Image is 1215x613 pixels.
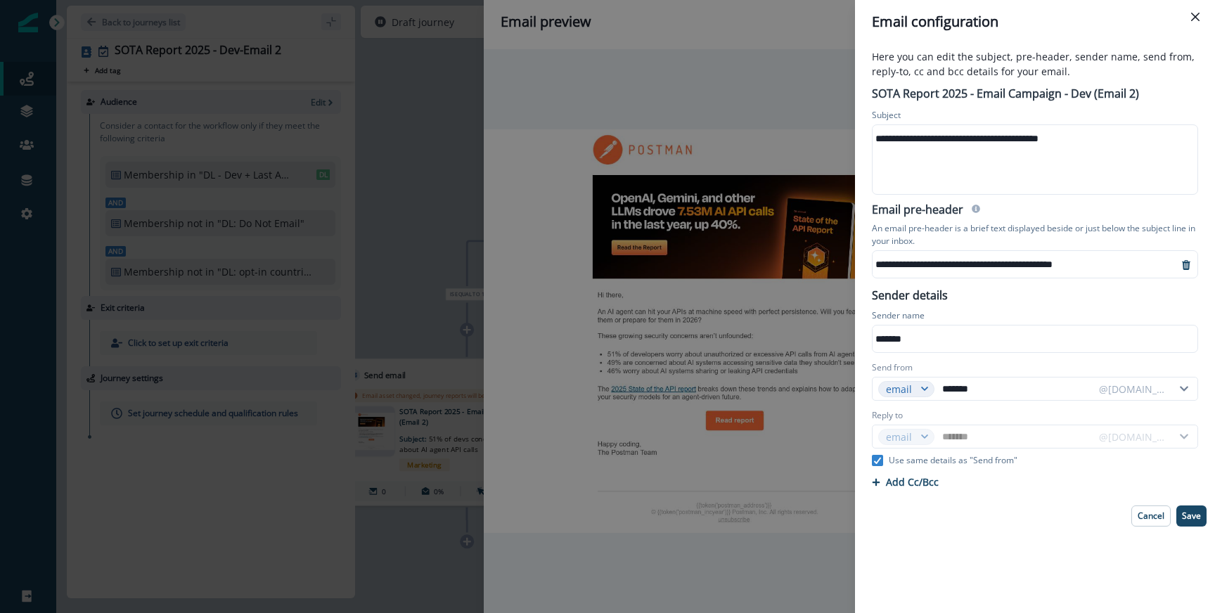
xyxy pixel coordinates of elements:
[863,284,956,304] p: Sender details
[863,49,1207,79] p: Here you can edit the subject, pre-header, sender name, send from, reply-to, cc and bcc details f...
[872,203,963,219] h2: Email pre-header
[1176,505,1207,527] button: Save
[1184,6,1207,28] button: Close
[889,454,1017,467] p: Use same details as "Send from"
[886,382,914,396] div: email
[872,11,1198,32] div: Email configuration
[1182,511,1201,521] p: Save
[1181,259,1192,271] svg: remove-preheader
[872,361,913,374] label: Send from
[872,309,925,325] p: Sender name
[872,219,1198,250] p: An email pre-header is a brief text displayed beside or just below the subject line in your inbox.
[872,409,903,422] label: Reply to
[872,109,901,124] p: Subject
[1099,382,1166,396] div: @[DOMAIN_NAME]
[1138,511,1164,521] p: Cancel
[872,475,939,489] button: Add Cc/Bcc
[1131,505,1171,527] button: Cancel
[863,79,1147,103] h2: SOTA Report 2025 - Email Campaign - Dev (Email 2)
